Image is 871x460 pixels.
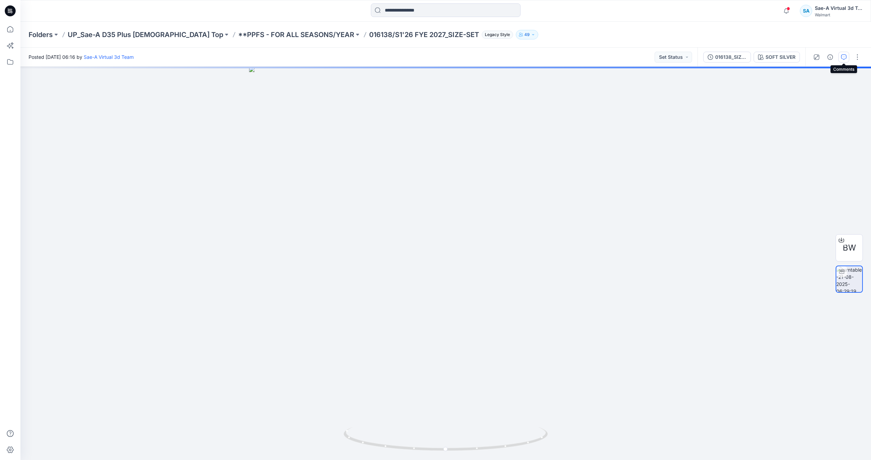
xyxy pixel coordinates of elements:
span: Posted [DATE] 06:16 by [29,53,134,61]
button: Legacy Style [479,30,513,39]
button: SOFT SILVER [754,52,800,63]
p: 49 [524,31,530,38]
button: 016138_SIZE-SET_TS PUFF SLV FLEECE SAEA 081925 [703,52,751,63]
a: UP_Sae-A D35 Plus [DEMOGRAPHIC_DATA] Top [68,30,223,39]
div: SA [800,5,812,17]
div: 016138_SIZE-SET_TS PUFF SLV FLEECE SAEA 081925 [715,53,746,61]
button: Details [825,52,836,63]
button: 49 [516,30,538,39]
div: Walmart [815,12,862,17]
p: 016138/S1'26 FYE 2027_SIZE-SET [369,30,479,39]
img: turntable-21-08-2025-06:29:19 [836,266,862,292]
span: Legacy Style [482,31,513,39]
div: Sae-A Virtual 3d Team [815,4,862,12]
span: BW [843,242,856,254]
div: SOFT SILVER [766,53,795,61]
a: **PPFS - FOR ALL SEASONS/YEAR [238,30,354,39]
a: Sae-A Virtual 3d Team [84,54,134,60]
a: Folders [29,30,53,39]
